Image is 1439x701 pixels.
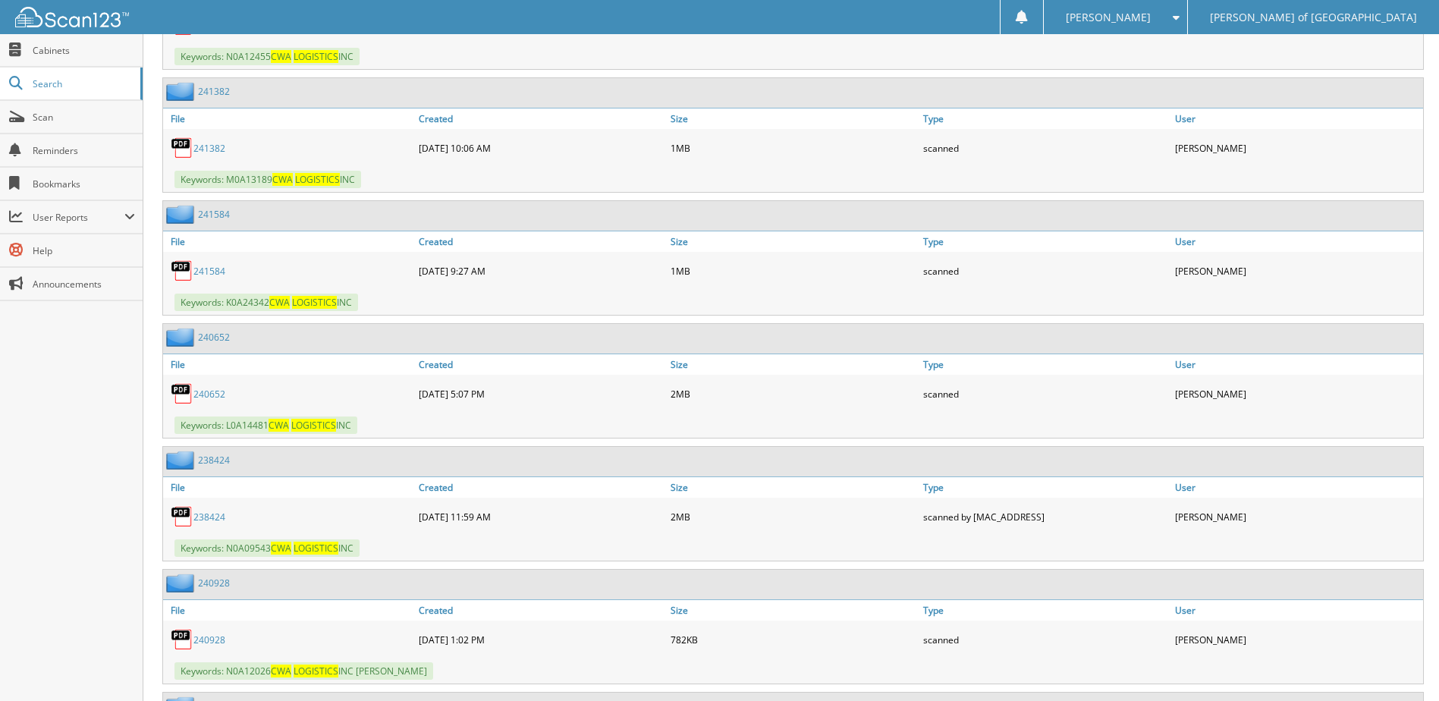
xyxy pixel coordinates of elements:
span: Keywords: N0A12455 INC [174,48,360,65]
div: [PERSON_NAME] [1171,624,1423,655]
a: Type [919,108,1171,129]
span: CWA [271,50,291,63]
span: LOGISTICS [291,419,336,432]
a: Type [919,600,1171,621]
a: 238424 [193,511,225,523]
a: 241382 [198,85,230,98]
iframe: Chat Widget [1363,628,1439,701]
span: LOGISTICS [292,296,337,309]
a: Size [667,231,919,252]
a: User [1171,354,1423,375]
a: Type [919,477,1171,498]
div: [DATE] 11:59 AM [415,501,667,532]
a: File [163,354,415,375]
div: scanned [919,624,1171,655]
img: folder2.png [166,205,198,224]
a: User [1171,477,1423,498]
span: [PERSON_NAME] [1066,13,1151,22]
div: [PERSON_NAME] [1171,133,1423,163]
div: scanned [919,379,1171,409]
a: Created [415,600,667,621]
img: PDF.png [171,382,193,405]
span: CWA [271,542,291,555]
div: scanned [919,133,1171,163]
a: Type [919,354,1171,375]
span: Announcements [33,278,135,291]
div: [PERSON_NAME] [1171,501,1423,532]
a: 240928 [198,577,230,589]
a: 241382 [193,142,225,155]
a: File [163,477,415,498]
span: CWA [269,419,289,432]
span: Help [33,244,135,257]
span: LOGISTICS [294,50,338,63]
a: 240652 [198,331,230,344]
span: LOGISTICS [295,173,340,186]
div: [PERSON_NAME] [1171,379,1423,409]
span: Reminders [33,144,135,157]
div: 2MB [667,501,919,532]
span: LOGISTICS [294,542,338,555]
img: PDF.png [171,137,193,159]
a: 240928 [193,633,225,646]
div: [DATE] 5:07 PM [415,379,667,409]
span: [PERSON_NAME] of [GEOGRAPHIC_DATA] [1210,13,1417,22]
img: PDF.png [171,505,193,528]
a: Created [415,354,667,375]
div: 1MB [667,133,919,163]
span: CWA [272,173,293,186]
a: User [1171,231,1423,252]
img: PDF.png [171,628,193,651]
a: 240652 [193,388,225,401]
span: CWA [269,296,290,309]
div: [DATE] 9:27 AM [415,256,667,286]
span: Search [33,77,133,90]
span: Keywords: N0A12026 INC [PERSON_NAME] [174,662,433,680]
a: 238424 [198,454,230,467]
span: CWA [271,665,291,677]
span: Scan [33,111,135,124]
span: Keywords: M0A13189 INC [174,171,361,188]
a: Created [415,477,667,498]
div: 782KB [667,624,919,655]
div: [DATE] 10:06 AM [415,133,667,163]
img: PDF.png [171,259,193,282]
a: User [1171,600,1423,621]
span: Cabinets [33,44,135,57]
span: LOGISTICS [294,665,338,677]
div: 2MB [667,379,919,409]
a: 241584 [193,265,225,278]
div: 1MB [667,256,919,286]
span: Bookmarks [33,178,135,190]
img: folder2.png [166,574,198,593]
a: User [1171,108,1423,129]
div: scanned [919,256,1171,286]
a: Size [667,477,919,498]
a: Created [415,108,667,129]
img: folder2.png [166,451,198,470]
a: File [163,600,415,621]
span: User Reports [33,211,124,224]
a: Created [415,231,667,252]
a: File [163,108,415,129]
span: Keywords: N0A09543 INC [174,539,360,557]
a: 241584 [198,208,230,221]
img: folder2.png [166,82,198,101]
a: File [163,231,415,252]
div: [DATE] 1:02 PM [415,624,667,655]
a: Type [919,231,1171,252]
a: Size [667,108,919,129]
a: Size [667,600,919,621]
a: Size [667,354,919,375]
span: Keywords: L0A14481 INC [174,417,357,434]
div: [PERSON_NAME] [1171,256,1423,286]
img: scan123-logo-white.svg [15,7,129,27]
span: Keywords: K0A24342 INC [174,294,358,311]
div: scanned by [MAC_ADDRESS] [919,501,1171,532]
img: folder2.png [166,328,198,347]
